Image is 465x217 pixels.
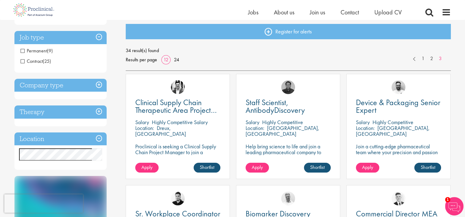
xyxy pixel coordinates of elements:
span: Permanent [21,48,53,54]
p: [GEOGRAPHIC_DATA], [GEOGRAPHIC_DATA] [356,124,430,137]
img: Emile De Beer [392,80,405,94]
a: Register for alerts [126,24,451,39]
span: Location: [135,124,154,131]
a: Shortlist [194,163,220,173]
a: About us [274,8,294,16]
a: 2 [427,55,436,62]
a: Join us [310,8,325,16]
a: Staff Scientist, AntibodyDiscovery [246,99,331,114]
p: Highly Competitive [262,119,303,126]
img: Chatbot [445,197,463,215]
a: 24 [172,56,181,63]
span: Location: [246,124,264,131]
span: (9) [47,48,53,54]
h3: Therapy [14,105,107,119]
span: Results per page [126,55,157,64]
a: 12 [161,56,171,63]
p: Help bring science to life and join a leading pharmaceutical company to play a key role in delive... [246,143,331,173]
p: [GEOGRAPHIC_DATA], [GEOGRAPHIC_DATA] [246,124,319,137]
span: Salary [246,119,259,126]
p: Highly Competitive [372,119,413,126]
span: Contract [21,58,51,64]
span: (25) [43,58,51,64]
span: Apply [141,164,152,170]
h3: Job type [14,31,107,44]
span: Apply [252,164,263,170]
p: Highly Competitive Salary [152,119,208,126]
span: 1 [445,197,450,202]
span: Apply [362,164,373,170]
img: Edward Little [171,80,185,94]
span: Contract [21,58,43,64]
span: Device & Packaging Senior Expert [356,97,440,115]
a: 1 [419,55,428,62]
span: Salary [135,119,149,126]
span: Salary [356,119,370,126]
span: Staff Scientist, AntibodyDiscovery [246,97,305,115]
a: 3 [436,55,445,62]
a: Contact [341,8,359,16]
a: Apply [246,163,269,173]
img: Joshua Bye [281,192,295,205]
a: Apply [135,163,159,173]
a: Shortlist [304,163,331,173]
a: Jobs [248,8,258,16]
img: Anderson Maldonado [171,192,185,205]
a: Apply [356,163,379,173]
a: Device & Packaging Senior Expert [356,99,441,114]
img: Nicolas Daniel [392,192,405,205]
p: Proclinical is seeking a Clinical Supply Chain Project Manager to join a dynamic team dedicated t... [135,143,220,173]
h3: Company type [14,79,107,92]
p: Dreux, [GEOGRAPHIC_DATA] [135,124,186,137]
p: Join a cutting-edge pharmaceutical team where your precision and passion for quality will help sh... [356,143,441,167]
h3: Location [14,132,107,146]
span: 34 result(s) found [126,46,451,55]
span: Location: [356,124,375,131]
a: Upload CV [374,8,402,16]
a: Shortlist [414,163,441,173]
img: Mike Raletz [281,80,295,94]
span: Clinical Supply Chain Therapeutic Area Project Manager [135,97,217,123]
iframe: reCAPTCHA [4,194,83,213]
span: Permanent [21,48,47,54]
a: Clinical Supply Chain Therapeutic Area Project Manager [135,99,220,114]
